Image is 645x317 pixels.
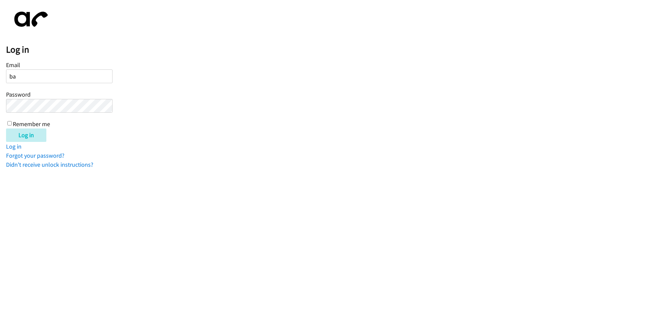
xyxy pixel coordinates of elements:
[6,6,53,33] img: aphone-8a226864a2ddd6a5e75d1ebefc011f4aa8f32683c2d82f3fb0802fe031f96514.svg
[6,128,46,142] input: Log in
[6,91,31,98] label: Password
[13,120,50,128] label: Remember me
[6,61,20,69] label: Email
[6,44,645,55] h2: Log in
[6,143,21,150] a: Log in
[6,152,64,159] a: Forgot your password?
[6,161,93,168] a: Didn't receive unlock instructions?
